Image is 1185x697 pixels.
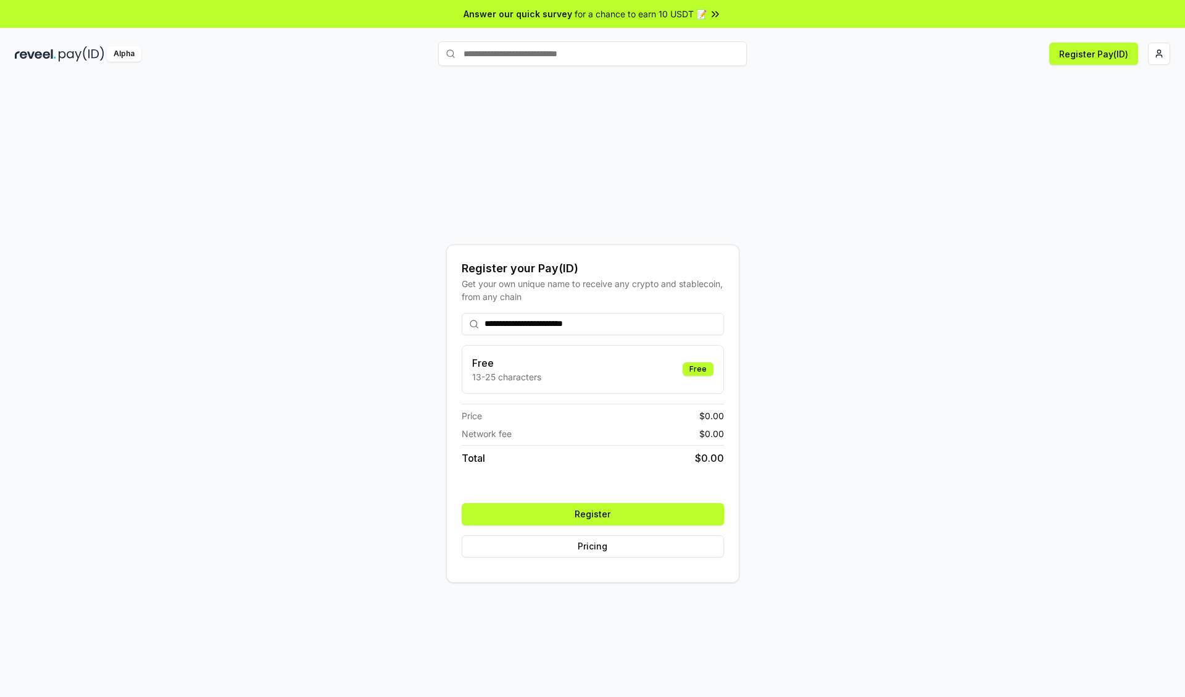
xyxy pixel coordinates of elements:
[107,46,141,62] div: Alpha
[462,427,512,440] span: Network fee
[464,7,572,20] span: Answer our quick survey
[462,277,724,303] div: Get your own unique name to receive any crypto and stablecoin, from any chain
[575,7,707,20] span: for a chance to earn 10 USDT 📝
[695,451,724,465] span: $ 0.00
[699,409,724,422] span: $ 0.00
[472,370,541,383] p: 13-25 characters
[462,535,724,557] button: Pricing
[462,451,485,465] span: Total
[1049,43,1138,65] button: Register Pay(ID)
[462,409,482,422] span: Price
[472,356,541,370] h3: Free
[15,46,56,62] img: reveel_dark
[683,362,713,376] div: Free
[462,260,724,277] div: Register your Pay(ID)
[699,427,724,440] span: $ 0.00
[462,503,724,525] button: Register
[59,46,104,62] img: pay_id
